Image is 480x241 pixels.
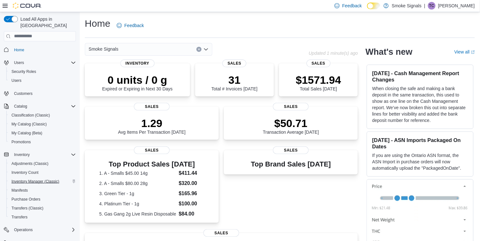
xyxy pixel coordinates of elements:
span: Promotions [9,138,76,146]
dt: 2. A - Smalls $80.00 28g [99,180,176,187]
div: Tory Chickite [428,2,436,10]
button: Promotions [6,138,78,146]
button: Users [1,58,78,67]
button: Purchase Orders [6,195,78,204]
h2: What's new [366,47,412,57]
button: Customers [1,89,78,98]
span: Load All Apps in [GEOGRAPHIC_DATA] [18,16,76,29]
h3: Top Product Sales [DATE] [99,160,204,168]
a: Inventory Count [9,169,41,176]
span: My Catalog (Classic) [11,122,47,127]
span: Inventory [11,151,76,159]
button: Inventory Manager (Classic) [6,177,78,186]
button: Transfers [6,213,78,222]
button: Adjustments (Classic) [6,159,78,168]
a: Home [11,46,27,54]
p: When closing the safe and making a bank deposit in the same transaction, this used to show as one... [372,85,468,124]
div: Total # Invoices [DATE] [211,74,257,91]
button: Users [11,59,26,67]
a: Promotions [9,138,33,146]
button: My Catalog (Classic) [6,120,78,129]
dd: $411.44 [179,169,204,177]
p: $1571.94 [296,74,341,86]
button: Home [1,45,78,54]
span: Security Roles [9,68,76,75]
svg: External link [471,50,475,54]
span: Promotions [11,139,31,145]
span: TC [429,2,434,10]
span: Inventory [14,152,30,157]
p: 31 [211,74,257,86]
a: Users [9,77,24,84]
p: 0 units / 0 g [102,74,173,86]
dt: 3. Green Tier - 1g [99,190,176,197]
span: Feedback [342,3,362,9]
span: Users [11,78,21,83]
span: Inventory Manager (Classic) [9,178,76,185]
span: Transfers [9,213,76,221]
span: Inventory Count [11,170,39,175]
span: Sales [203,229,239,237]
button: Security Roles [6,67,78,76]
span: Manifests [9,187,76,194]
span: Purchase Orders [11,197,41,202]
span: My Catalog (Classic) [9,120,76,128]
p: $50.71 [263,117,319,130]
span: Transfers [11,215,27,220]
a: Feedback [114,19,146,32]
span: Users [14,60,24,65]
button: Operations [1,225,78,234]
a: Transfers [9,213,30,221]
span: Users [9,77,76,84]
p: [PERSON_NAME] [438,2,475,10]
h3: [DATE] - ASN Imports Packaged On Dates [372,137,468,150]
a: My Catalog (Classic) [9,120,49,128]
span: Operations [11,226,76,234]
a: My Catalog (Beta) [9,129,45,137]
dd: $320.00 [179,180,204,187]
span: Smoke Signals [89,45,118,53]
button: Operations [11,226,35,234]
span: Users [11,59,76,67]
span: Inventory Manager (Classic) [11,179,59,184]
a: Transfers (Classic) [9,204,46,212]
span: Adjustments (Classic) [9,160,76,167]
dd: $100.00 [179,200,204,208]
button: Users [6,76,78,85]
div: Transaction Average [DATE] [263,117,319,135]
button: My Catalog (Beta) [6,129,78,138]
span: Catalog [11,103,76,110]
dt: 4. Platinum Tier - 1g [99,201,176,207]
span: Inventory Count [9,169,76,176]
button: Inventory [11,151,32,159]
div: Expired or Expiring in Next 30 Days [102,74,173,91]
span: Home [14,47,24,53]
p: Smoke Signals [392,2,422,10]
a: Adjustments (Classic) [9,160,51,167]
dt: 1. A - Smalls $45.00 14g [99,170,176,176]
span: Customers [11,89,76,97]
span: Adjustments (Classic) [11,161,48,166]
span: Sales [134,103,170,110]
div: Total Sales [DATE] [296,74,341,91]
div: Avg Items Per Transaction [DATE] [118,117,186,135]
span: Transfers (Classic) [11,206,43,211]
dd: $165.96 [179,190,204,197]
h3: Top Brand Sales [DATE] [251,160,331,168]
span: Sales [306,60,330,67]
button: Clear input [196,47,202,52]
a: Inventory Manager (Classic) [9,178,62,185]
span: Sales [273,146,309,154]
p: If you are using the Ontario ASN format, the ASN Import in purchase orders will now automatically... [372,152,468,171]
span: Operations [14,227,33,232]
button: Inventory [1,150,78,159]
p: | [424,2,425,10]
button: Catalog [11,103,30,110]
span: My Catalog (Beta) [9,129,76,137]
span: Transfers (Classic) [9,204,76,212]
button: Classification (Classic) [6,111,78,120]
span: Feedback [124,22,144,29]
span: My Catalog (Beta) [11,131,42,136]
a: Manifests [9,187,30,194]
h1: Home [85,17,110,30]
